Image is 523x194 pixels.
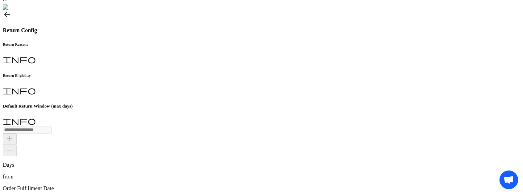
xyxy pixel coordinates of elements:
[3,162,520,168] p: Days
[6,135,14,143] span: add
[3,174,520,180] p: from
[3,86,36,94] span: info
[6,146,14,154] span: remove
[499,170,518,189] div: Open chat
[3,117,36,125] span: info
[3,185,520,192] p: Order Fulfillment Date
[3,103,520,109] h5: Default Return Window (max days)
